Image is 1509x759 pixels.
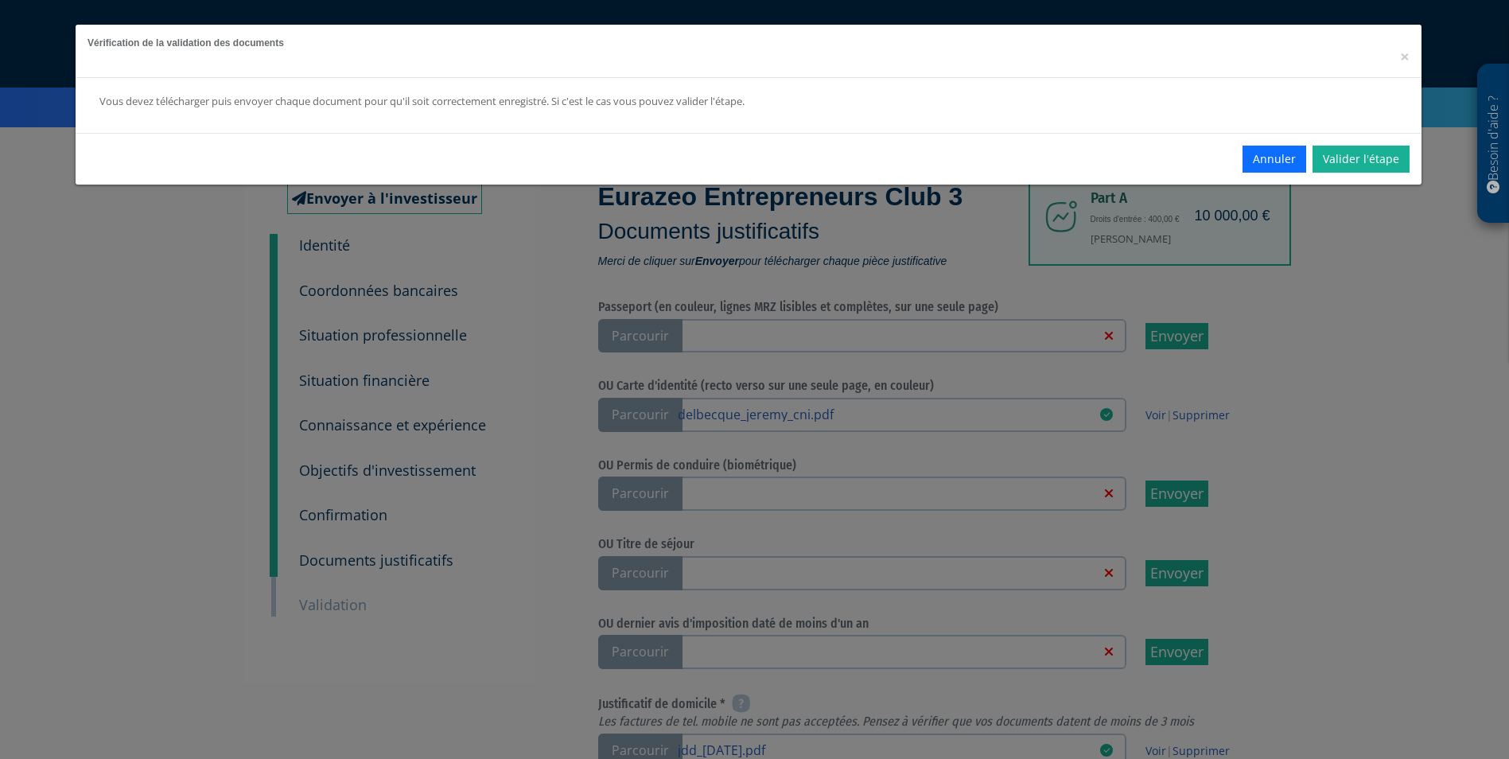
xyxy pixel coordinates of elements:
[1400,45,1410,68] span: ×
[1484,72,1503,216] p: Besoin d'aide ?
[1400,49,1410,65] button: Close
[88,37,1410,50] h5: Vérification de la validation des documents
[1313,146,1410,173] a: Valider l'étape
[99,94,1138,109] div: Vous devez télécharger puis envoyer chaque document pour qu'il soit correctement enregistré. Si c...
[1243,146,1306,173] button: Annuler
